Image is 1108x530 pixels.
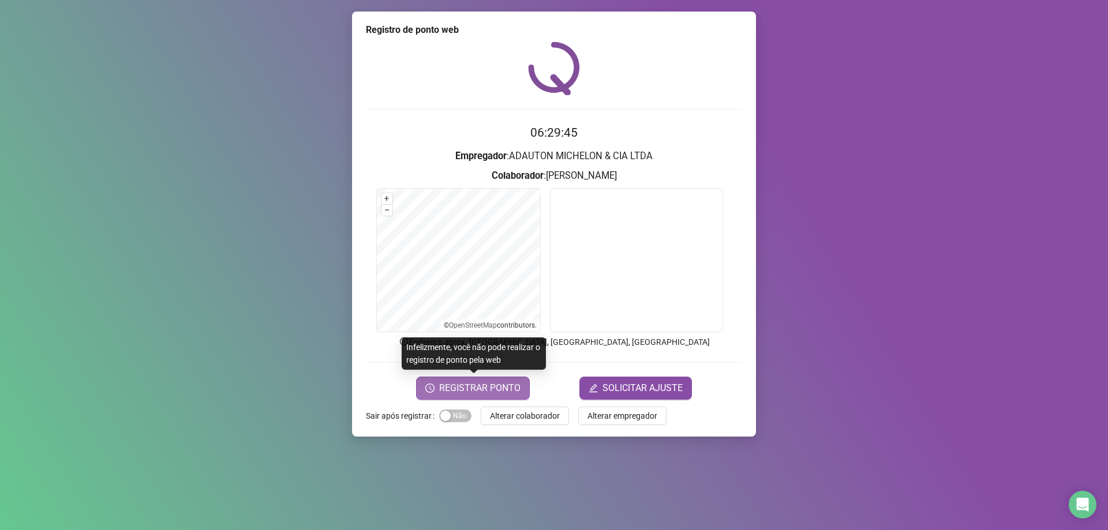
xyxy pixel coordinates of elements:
button: REGISTRAR PONTO [416,377,530,400]
h3: : [PERSON_NAME] [366,168,742,183]
span: REGISTRAR PONTO [439,381,521,395]
strong: Empregador [455,151,507,161]
span: edit [589,384,598,393]
button: + [381,193,392,204]
p: Endereço aprox. : [GEOGRAPHIC_DATA], [GEOGRAPHIC_DATA], [GEOGRAPHIC_DATA] [366,336,742,348]
time: 06:29:45 [530,126,578,140]
div: Open Intercom Messenger [1069,491,1096,518]
li: © contributors. [444,321,537,329]
span: Alterar colaborador [490,409,560,422]
strong: Colaborador [492,170,544,181]
button: Alterar colaborador [481,407,569,425]
a: OpenStreetMap [449,321,497,329]
label: Sair após registrar [366,407,439,425]
button: – [381,205,392,216]
span: info-circle [399,336,409,347]
img: QRPoint [528,42,580,95]
span: clock-circle [425,384,435,393]
button: editSOLICITAR AJUSTE [579,377,692,400]
span: SOLICITAR AJUSTE [602,381,683,395]
span: Alterar empregador [587,409,657,422]
div: Infelizmente, você não pode realizar o registro de ponto pela web [402,337,546,370]
div: Registro de ponto web [366,23,742,37]
h3: : ADAUTON MICHELON & CIA LTDA [366,149,742,164]
button: Alterar empregador [578,407,667,425]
